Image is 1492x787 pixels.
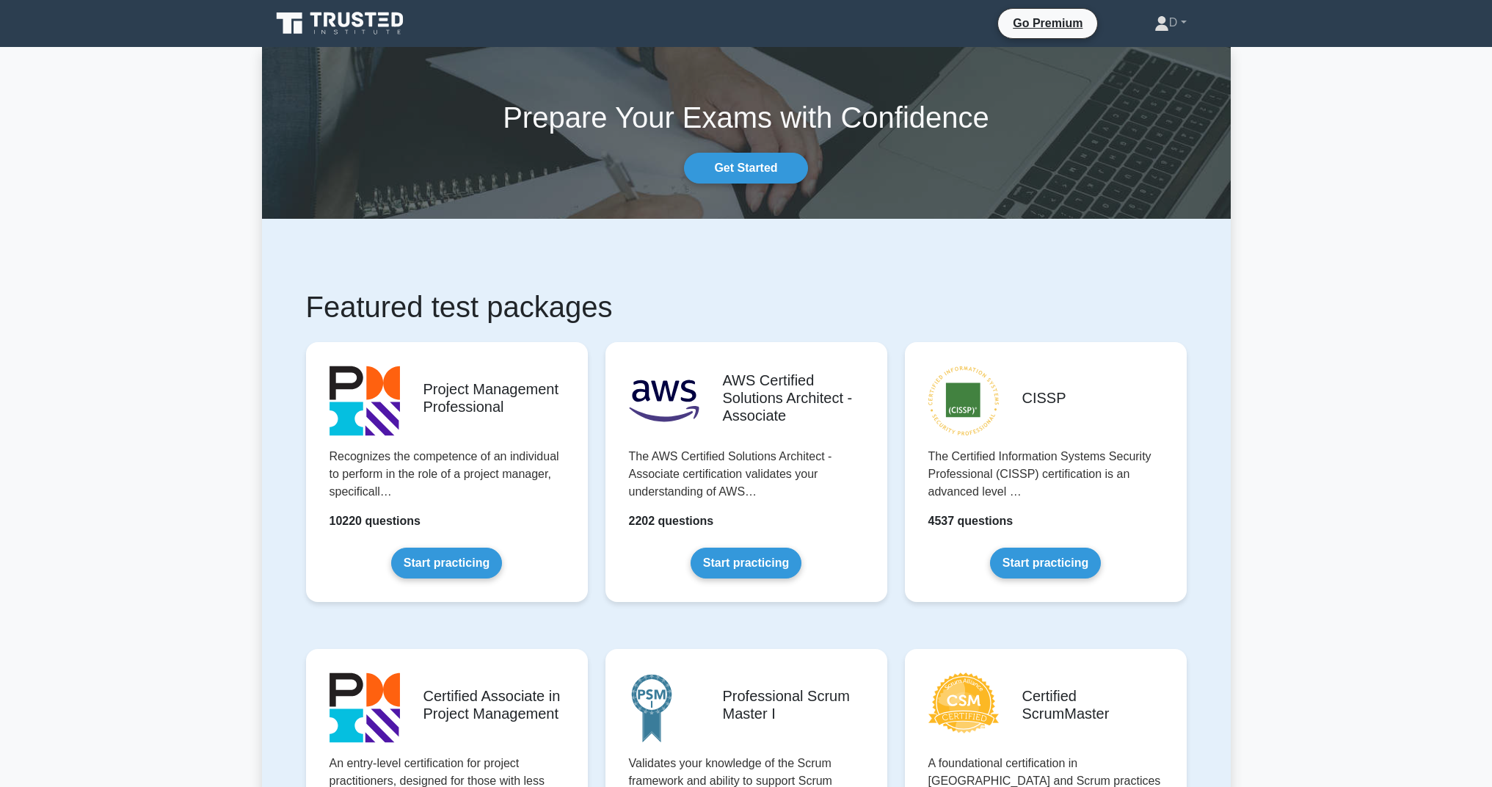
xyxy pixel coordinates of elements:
a: D [1119,8,1222,37]
h1: Featured test packages [306,289,1187,324]
a: Start practicing [990,548,1101,579]
a: Go Premium [1004,14,1091,32]
a: Start practicing [391,548,502,579]
a: Start practicing [691,548,801,579]
h1: Prepare Your Exams with Confidence [262,100,1231,135]
a: Get Started [684,153,807,184]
